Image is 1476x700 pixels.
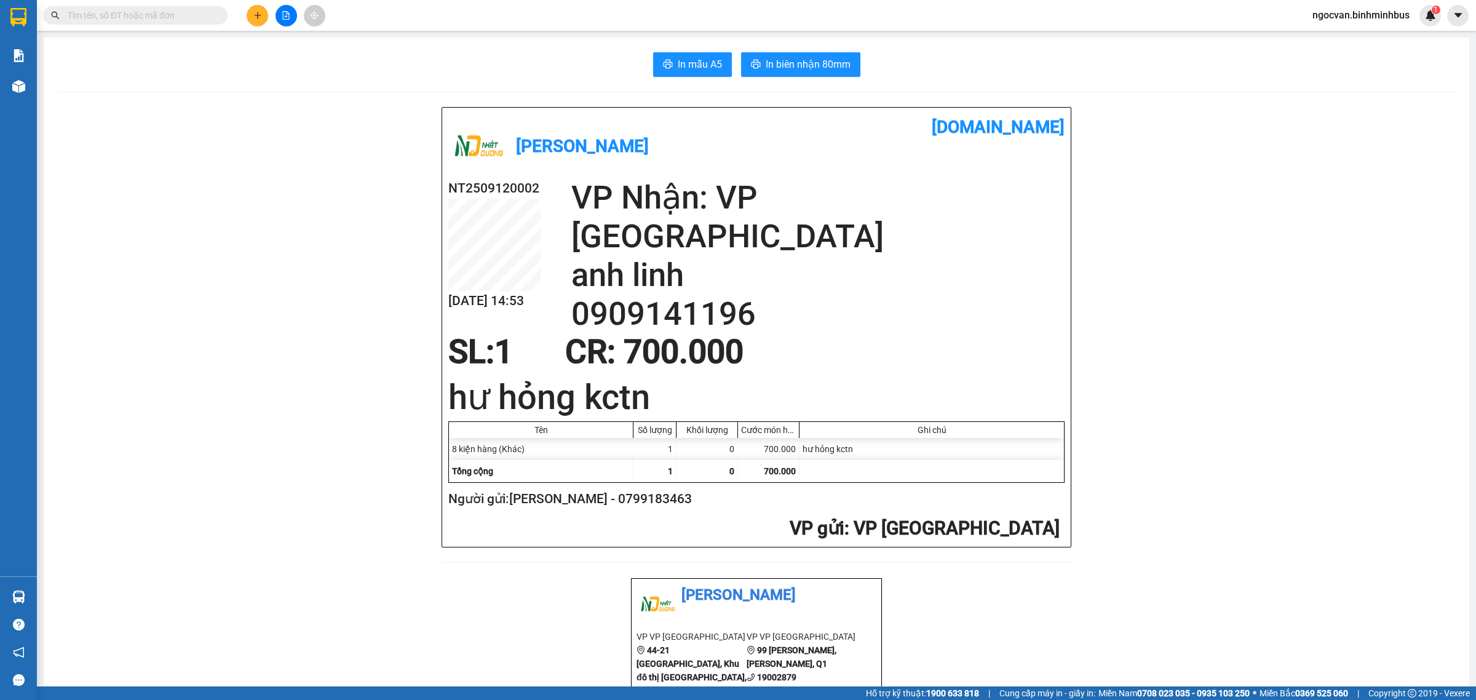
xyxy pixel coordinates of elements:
img: warehouse-icon [12,80,25,93]
button: aim [304,5,325,26]
img: logo.jpg [448,117,510,178]
strong: 0708 023 035 - 0935 103 250 [1137,688,1250,698]
span: 1 [1434,6,1438,14]
span: 0 [729,466,734,476]
span: 700.000 [764,466,796,476]
span: SL: [448,333,494,371]
b: 99 [PERSON_NAME], [PERSON_NAME], Q1 [747,645,836,669]
img: logo.jpg [637,584,680,627]
span: | [1357,686,1359,700]
span: 1 [494,333,513,371]
img: warehouse-icon [12,591,25,603]
input: Tìm tên, số ĐT hoặc mã đơn [68,9,213,22]
span: ⚪️ [1253,691,1256,696]
h2: VP Nhận: VP [GEOGRAPHIC_DATA] [571,178,1065,256]
span: aim [310,11,319,20]
button: printerIn mẫu A5 [653,52,732,77]
b: [DOMAIN_NAME] [932,117,1065,137]
span: search [51,11,60,20]
span: file-add [282,11,290,20]
span: environment [637,646,645,654]
h2: [DATE] 14:53 [448,291,541,311]
button: printerIn biên nhận 80mm [741,52,860,77]
span: printer [663,59,673,71]
sup: 1 [1432,6,1440,14]
div: hư hỏng kctn [799,438,1064,460]
span: environment [747,646,755,654]
div: 0 [676,438,738,460]
li: [PERSON_NAME] [637,584,876,607]
span: | [988,686,990,700]
div: Số lượng [637,425,673,435]
span: message [13,674,25,686]
span: In biên nhận 80mm [766,57,851,72]
span: copyright [1408,689,1416,698]
span: ngocvan.binhminhbus [1303,7,1419,23]
strong: 0369 525 060 [1295,688,1348,698]
span: plus [253,11,262,20]
h1: hư hỏng kctn [448,373,1065,421]
span: Miền Nam [1098,686,1250,700]
span: printer [751,59,761,71]
button: plus [247,5,268,26]
img: solution-icon [12,49,25,62]
b: [PERSON_NAME] [516,136,649,156]
span: Cung cấp máy in - giấy in: [999,686,1095,700]
div: 700.000 [738,438,799,460]
span: 1 [668,466,673,476]
span: phone [747,673,755,682]
b: 19002879 [757,672,796,682]
span: question-circle [13,619,25,630]
h2: 0909141196 [571,295,1065,333]
strong: 1900 633 818 [926,688,979,698]
div: 1 [633,438,676,460]
img: logo-vxr [10,8,26,26]
h2: anh linh [571,256,1065,295]
img: icon-new-feature [1425,10,1436,21]
div: 8 kiện hàng (Khác) [449,438,633,460]
button: caret-down [1447,5,1469,26]
div: Ghi chú [803,425,1061,435]
h2: : VP [GEOGRAPHIC_DATA] [448,516,1060,541]
h2: NT2509120002 [448,178,541,199]
span: caret-down [1453,10,1464,21]
button: file-add [276,5,297,26]
li: VP VP [GEOGRAPHIC_DATA] [637,630,747,643]
span: Tổng cộng [452,466,493,476]
span: notification [13,646,25,658]
div: Khối lượng [680,425,734,435]
span: In mẫu A5 [678,57,722,72]
li: VP VP [GEOGRAPHIC_DATA] [747,630,857,643]
h2: Người gửi: [PERSON_NAME] - 0799183463 [448,489,1060,509]
span: CR : 700.000 [565,333,744,371]
div: Cước món hàng [741,425,796,435]
span: Miền Bắc [1260,686,1348,700]
span: VP gửi [790,517,844,539]
div: Tên [452,425,630,435]
span: Hỗ trợ kỹ thuật: [866,686,979,700]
